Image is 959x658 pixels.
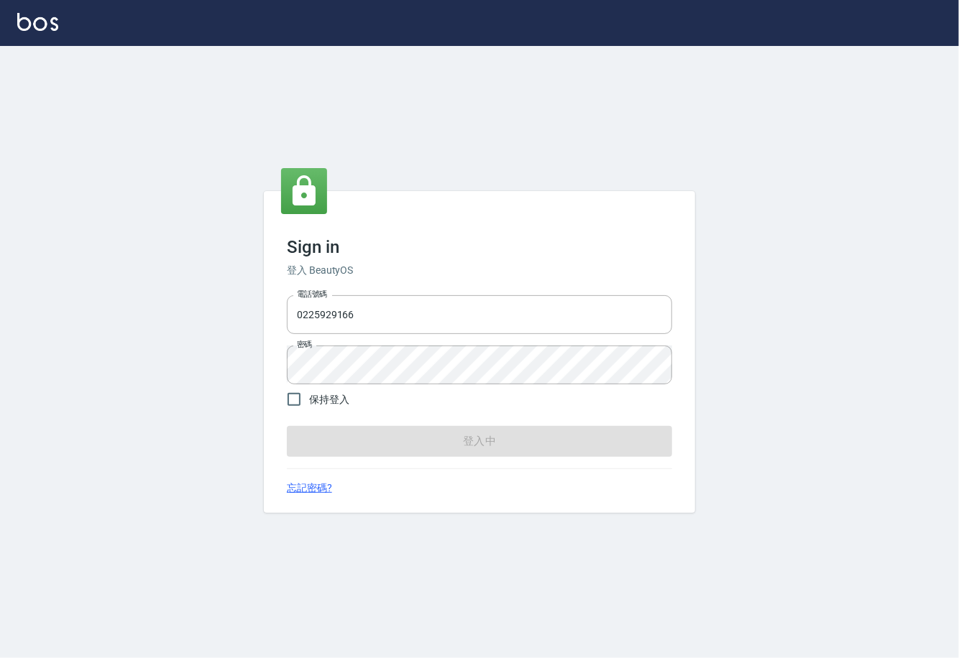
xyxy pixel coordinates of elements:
[287,263,672,278] h6: 登入 BeautyOS
[297,289,327,300] label: 電話號碼
[287,237,672,257] h3: Sign in
[17,13,58,31] img: Logo
[297,339,312,350] label: 密碼
[287,481,332,496] a: 忘記密碼?
[309,392,349,407] span: 保持登入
